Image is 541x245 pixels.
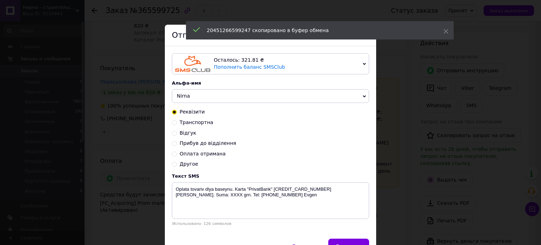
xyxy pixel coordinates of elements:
div: Использовано: 126 символов [172,221,369,226]
div: Текст SMS [172,173,369,179]
span: Відгук [180,130,196,136]
div: 20451266599247 скопировано в буфер обмена [207,27,426,34]
div: Отправка SMS [165,25,376,46]
span: Транспортна [180,120,213,125]
span: Реквізити [180,109,205,115]
a: Пополнить баланс SMSClub [214,64,285,70]
span: Nirna [177,93,190,99]
span: Альфа-имя [172,80,201,86]
span: Другое [180,161,198,167]
span: Прибув до відділення [180,140,236,146]
textarea: Oplata tovariv dlya baseynu. Karta "PrivatBank" [CREDIT_CARD_NUMBER] [PERSON_NAME]. Suma: XXXX gr... [172,182,369,219]
div: Осталось: 321.81 ₴ [214,57,360,64]
span: Оплата отримана [180,151,225,157]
